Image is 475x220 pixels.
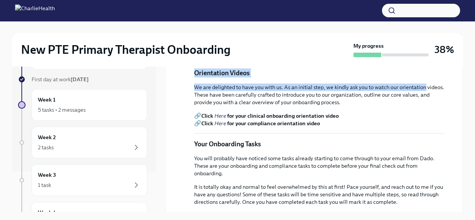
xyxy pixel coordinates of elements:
p: Orientation Videos [194,68,250,77]
h6: Week 4 [38,208,56,217]
strong: Click [201,112,213,119]
span: First day at work [32,76,89,83]
strong: Click [201,120,213,127]
a: Here [214,112,226,119]
h6: Week 3 [38,171,56,179]
div: 1 task [38,181,51,189]
h2: New PTE Primary Therapist Onboarding [21,42,231,57]
a: Week 22 tasks [18,127,147,158]
h6: Week 2 [38,133,56,141]
p: 🔗 🔗 [194,112,445,127]
h3: 38% [434,43,454,56]
a: Week 31 task [18,164,147,196]
a: Here [214,120,226,127]
div: 2 tasks [38,144,54,151]
strong: for your compliance orientation video [227,120,320,127]
strong: [DATE] [71,76,89,83]
a: Week 15 tasks • 2 messages [18,89,147,121]
p: Your Onboarding Tasks [194,140,261,149]
a: First day at work[DATE] [18,76,147,83]
p: We are delighted to have you with us. As an initial step, we kindly ask you to watch our orientat... [194,83,445,106]
h6: Week 1 [38,96,56,104]
div: 5 tasks • 2 messages [38,106,86,114]
p: It is totally okay and normal to feel overwhelmed by this at first! Pace yourself, and reach out ... [194,183,445,206]
p: You will probably have noticed some tasks already starting to come through to your email from Dad... [194,155,445,177]
img: CharlieHealth [15,5,55,17]
strong: My progress [353,42,384,50]
strong: for your clinical onboarding orientation video [227,112,339,119]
